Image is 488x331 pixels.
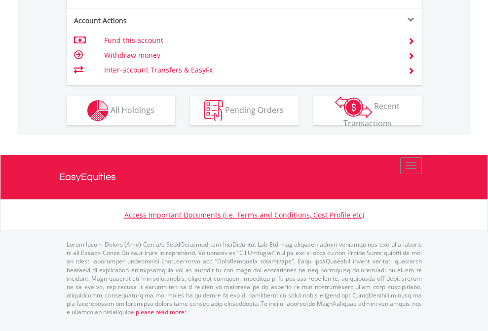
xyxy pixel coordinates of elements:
[104,48,396,63] td: Withdraw money
[111,104,154,115] span: All Holdings
[59,155,429,199] a: EasyEquities
[67,240,422,316] p: Lorem Ipsum Dolors (Ame) Con a/e SeddOeiusmod tem InciDiduntut Lab Etd mag aliquaen admin veniamq...
[190,96,299,125] button: Pending Orders
[313,96,422,125] button: Recent Transactions
[335,96,372,118] img: transactions-zar-wht.png
[104,63,396,77] td: Inter-account Transfers & EasyFx
[225,104,284,115] span: Pending Orders
[104,33,396,48] td: Fund this account
[136,308,186,316] a: please read more:
[67,16,244,26] div: Account Actions
[204,100,223,121] img: pending_instructions-wht.png
[124,210,364,220] a: Access Important Documents (i.e. Terms and Conditions, Cost Profile etc)
[67,96,175,125] button: All Holdings
[87,100,109,121] img: holdings-wht.png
